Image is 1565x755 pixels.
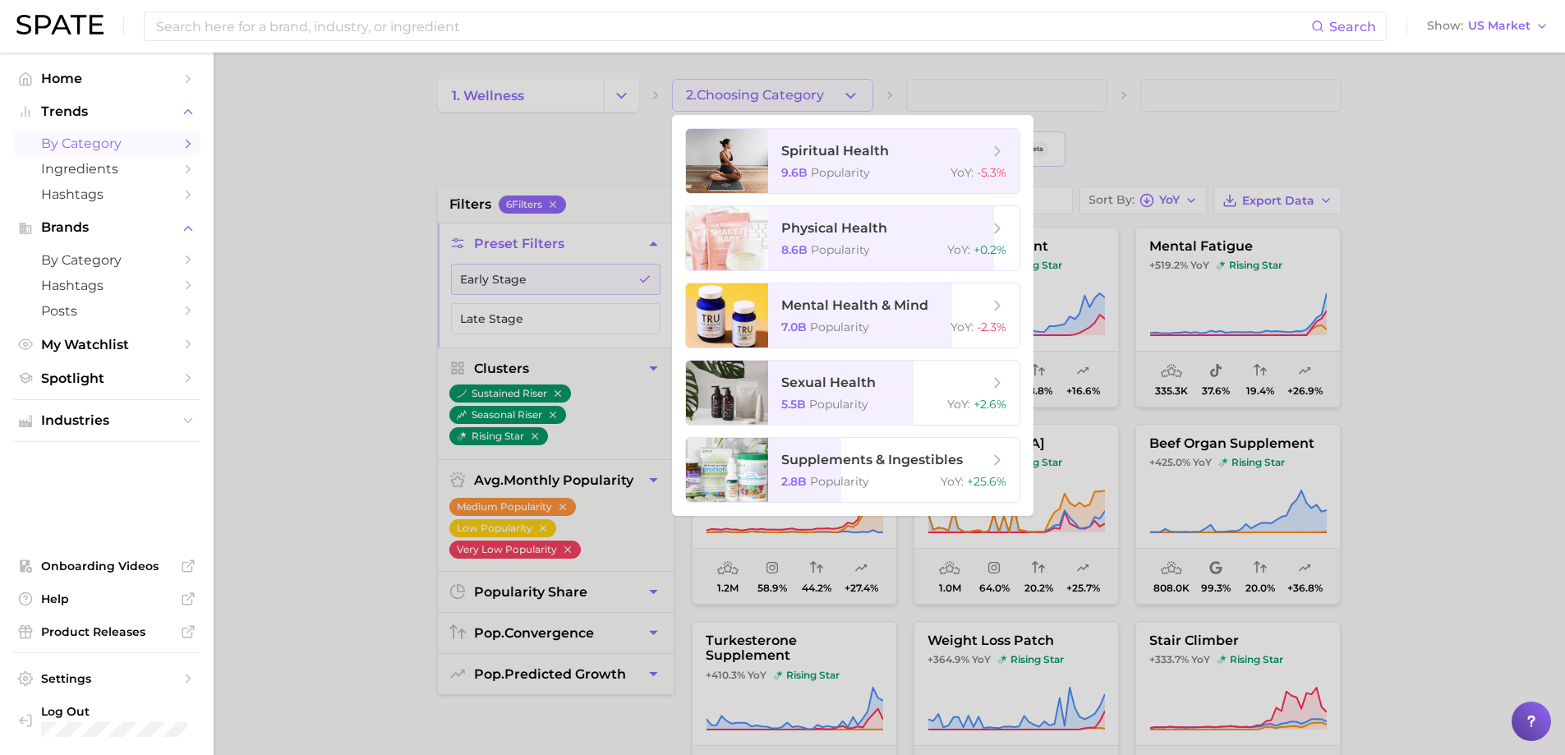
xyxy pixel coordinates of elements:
span: -5.3% [977,165,1006,180]
span: Hashtags [41,186,173,202]
span: YoY : [947,242,970,257]
span: 9.6b [781,165,808,180]
span: My Watchlist [41,337,173,352]
a: My Watchlist [13,332,200,357]
a: Ingredients [13,156,200,182]
span: Popularity [810,474,869,489]
span: Hashtags [41,278,173,293]
span: -2.3% [977,320,1006,334]
button: Trends [13,99,200,124]
span: mental health & mind [781,297,928,313]
a: by Category [13,131,200,156]
span: Ingredients [41,161,173,177]
span: Onboarding Videos [41,559,173,573]
button: Industries [13,408,200,433]
span: by Category [41,136,173,151]
span: Industries [41,413,173,428]
span: Help [41,592,173,606]
span: YoY : [941,474,964,489]
span: US Market [1468,21,1530,30]
a: Home [13,66,200,91]
a: Settings [13,666,200,691]
span: Trends [41,104,173,119]
span: spiritual health [781,143,889,159]
img: SPATE [16,15,104,35]
span: sexual health [781,375,876,390]
span: physical health [781,220,887,236]
a: Help [13,587,200,611]
span: Search [1329,19,1376,35]
a: Hashtags [13,182,200,207]
a: Onboarding Videos [13,554,200,578]
span: 2.8b [781,474,807,489]
a: Log out. Currently logged in with e-mail clee@jamiesonlabs.com. [13,699,200,742]
span: YoY : [947,397,970,412]
span: Popularity [811,165,870,180]
a: by Category [13,247,200,273]
span: +0.2% [974,242,1006,257]
span: 5.5b [781,397,806,412]
a: Posts [13,298,200,324]
span: Home [41,71,173,86]
span: supplements & ingestibles [781,452,963,467]
span: 7.0b [781,320,807,334]
span: Settings [41,671,173,686]
span: Popularity [811,242,870,257]
span: +2.6% [974,397,1006,412]
a: Spotlight [13,366,200,391]
span: YoY : [951,320,974,334]
span: 8.6b [781,242,808,257]
a: Hashtags [13,273,200,298]
span: by Category [41,252,173,268]
span: Brands [41,220,173,235]
span: Spotlight [41,371,173,386]
span: Show [1427,21,1463,30]
span: YoY : [951,165,974,180]
span: Popularity [810,320,869,334]
span: Product Releases [41,624,173,639]
button: ShowUS Market [1423,16,1553,37]
span: Log Out [41,704,187,719]
span: Popularity [809,397,868,412]
span: Posts [41,303,173,319]
ul: 2.Choosing Category [672,115,1033,516]
input: Search here for a brand, industry, or ingredient [154,12,1311,40]
button: Brands [13,215,200,240]
span: +25.6% [967,474,1006,489]
a: Product Releases [13,619,200,644]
